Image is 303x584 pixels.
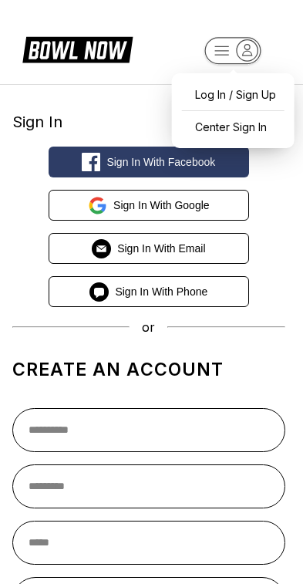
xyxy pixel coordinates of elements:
[115,285,207,298] span: Sign in with Phone
[117,242,205,255] span: Sign in with Email
[106,156,215,168] span: Sign in with Facebook
[49,276,249,307] button: Sign in with Phone
[180,81,287,108] a: Log In / Sign Up
[12,359,285,380] h1: Create an account
[180,113,287,140] a: Center Sign In
[12,113,285,131] div: Sign In
[49,190,249,221] button: Sign in with Google
[12,319,285,335] div: or
[49,233,249,264] button: Sign in with Email
[113,199,210,211] span: Sign in with Google
[49,147,249,177] button: Sign in with Facebook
